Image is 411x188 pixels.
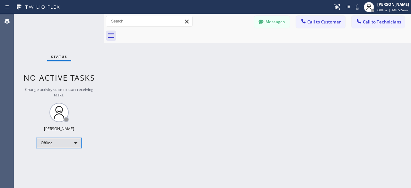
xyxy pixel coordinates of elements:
span: Status [51,54,67,59]
input: Search [106,16,192,26]
div: [PERSON_NAME] [377,2,409,7]
button: Mute [353,3,362,12]
div: [PERSON_NAME] [44,126,74,131]
span: Call to Technicians [363,19,401,25]
span: No active tasks [23,72,95,83]
span: Offline | 14h 52min [377,8,408,12]
span: Change activity state to start receiving tasks. [25,87,93,98]
button: Call to Technicians [352,16,405,28]
button: Call to Customer [296,16,345,28]
button: Messages [254,16,290,28]
span: Call to Customer [307,19,341,25]
div: Offline [37,138,82,148]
